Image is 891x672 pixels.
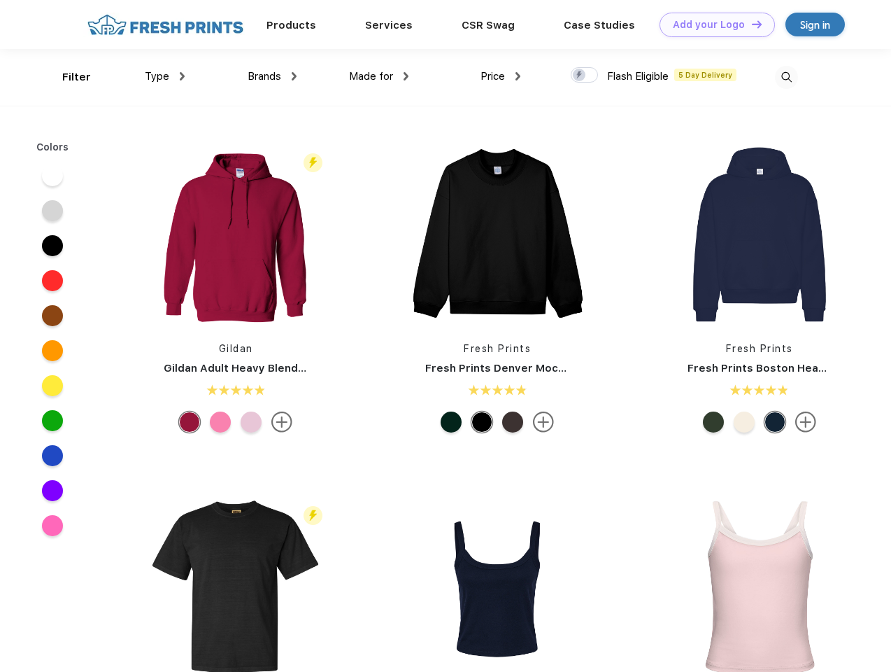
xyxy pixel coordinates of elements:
[607,70,669,83] span: Flash Eligible
[304,506,322,525] img: flash_active_toggle.svg
[292,72,297,80] img: dropdown.png
[464,343,531,354] a: Fresh Prints
[480,70,505,83] span: Price
[164,362,469,374] a: Gildan Adult Heavy Blend 8 Oz. 50/50 Hooded Sweatshirt
[703,412,724,433] div: Forest Green
[752,20,762,28] img: DT
[667,141,853,328] img: func=resize&h=266
[26,140,80,155] div: Colors
[219,343,253,354] a: Gildan
[349,70,393,83] span: Made for
[180,72,185,80] img: dropdown.png
[143,141,329,328] img: func=resize&h=266
[726,343,793,354] a: Fresh Prints
[764,412,785,433] div: Navy
[441,412,462,433] div: Forest Green
[248,70,281,83] span: Brands
[502,412,523,433] div: Dark Chocolate
[145,70,169,83] span: Type
[674,69,736,81] span: 5 Day Delivery
[734,412,755,433] div: Buttermilk
[179,412,200,433] div: Antiq Cherry Red
[83,13,248,37] img: fo%20logo%202.webp
[304,153,322,172] img: flash_active_toggle.svg
[62,69,91,85] div: Filter
[515,72,520,80] img: dropdown.png
[425,362,729,374] a: Fresh Prints Denver Mock Neck Heavyweight Sweatshirt
[266,19,316,31] a: Products
[795,412,816,433] img: more.svg
[800,17,830,33] div: Sign in
[404,141,590,328] img: func=resize&h=266
[673,19,745,31] div: Add your Logo
[533,412,554,433] img: more.svg
[775,66,798,89] img: desktop_search.svg
[785,13,845,36] a: Sign in
[404,72,408,80] img: dropdown.png
[210,412,231,433] div: Azalea
[471,412,492,433] div: Black
[271,412,292,433] img: more.svg
[241,412,262,433] div: Light Pink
